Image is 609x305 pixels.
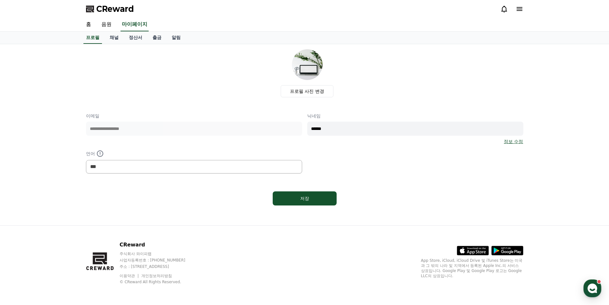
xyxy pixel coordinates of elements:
[120,279,198,285] p: © CReward All Rights Reserved.
[421,258,523,278] p: App Store, iCloud, iCloud Drive 및 iTunes Store는 미국과 그 밖의 나라 및 지역에서 등록된 Apple Inc.의 서비스 상표입니다. Goo...
[86,150,302,157] p: 언어
[120,251,198,256] p: 주식회사 와이피랩
[147,32,167,44] a: 출금
[81,18,96,31] a: 홈
[83,32,102,44] a: 프로필
[285,195,324,202] div: 저장
[307,113,523,119] p: 닉네임
[96,18,117,31] a: 음원
[121,18,149,31] a: 마이페이지
[141,274,172,278] a: 개인정보처리방침
[105,32,124,44] a: 채널
[124,32,147,44] a: 정산서
[167,32,186,44] a: 알림
[120,274,140,278] a: 이용약관
[281,85,333,97] label: 프로필 사진 변경
[273,191,337,205] button: 저장
[292,49,323,80] img: profile_image
[120,264,198,269] p: 주소 : [STREET_ADDRESS]
[120,241,198,249] p: CReward
[96,4,134,14] span: CReward
[86,4,134,14] a: CReward
[120,258,198,263] p: 사업자등록번호 : [PHONE_NUMBER]
[504,138,523,145] a: 정보 수정
[86,113,302,119] p: 이메일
